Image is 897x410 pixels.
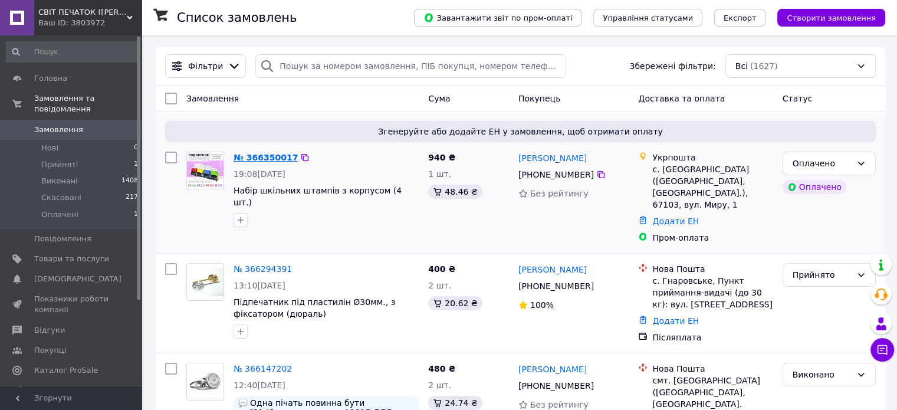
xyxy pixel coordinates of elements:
div: Виконано [793,368,852,381]
button: Управління статусами [593,9,702,27]
span: 940 ₴ [428,153,455,162]
a: Додати ЕН [652,217,699,226]
h1: Список замовлень [177,11,297,25]
a: Фото товару [186,363,224,401]
div: [PHONE_NUMBER] [516,278,596,294]
button: Створити замовлення [777,9,885,27]
span: Статус [783,94,813,103]
span: Відгуки [34,325,65,336]
a: Набір шкільних штампів з корпусом (4 шт.) [234,186,402,207]
span: 480 ₴ [428,364,455,373]
span: Фільтри [188,60,223,72]
img: Фото товару [187,363,224,400]
a: № 366147202 [234,364,292,373]
div: Укрпошта [652,152,773,163]
div: с. [GEOGRAPHIC_DATA] ([GEOGRAPHIC_DATA], [GEOGRAPHIC_DATA].), 67103, вул. Миру, 1 [652,163,773,211]
span: 1 [134,159,138,170]
span: Оплачені [41,209,78,220]
span: 1 [134,209,138,220]
span: Експорт [724,14,757,22]
span: Аналітика [34,385,75,396]
div: [PHONE_NUMBER] [516,166,596,183]
span: Каталог ProSale [34,365,98,376]
div: Післяплата [652,332,773,343]
span: 217 [126,192,138,203]
button: Завантажити звіт по пром-оплаті [414,9,581,27]
span: Без рейтингу [530,400,589,409]
span: 0 [134,143,138,153]
span: Прийняті [41,159,78,170]
span: Скасовані [41,192,81,203]
span: Створити замовлення [787,14,876,22]
img: :speech_balloon: [238,398,248,408]
span: Покупці [34,345,66,356]
span: 12:40[DATE] [234,381,285,390]
span: Управління статусами [603,14,693,22]
img: Фото товару [187,152,224,189]
div: с. Гнаровське, Пункт приймання-видачі (до 30 кг): вул. [STREET_ADDRESS] [652,275,773,310]
button: Чат з покупцем [870,338,894,362]
span: 19:08[DATE] [234,169,285,179]
span: Завантажити звіт по пром-оплаті [423,12,572,23]
a: [PERSON_NAME] [518,152,587,164]
span: 100% [530,300,554,310]
span: Замовлення та повідомлення [34,93,142,114]
a: [PERSON_NAME] [518,264,587,275]
div: Пром-оплата [652,232,773,244]
span: СВІТ ПЕЧАТОК (ФОП Коваленко Є.С.) [38,7,127,18]
div: Ваш ID: 3803972 [38,18,142,28]
span: Головна [34,73,67,84]
span: Замовлення [34,124,83,135]
span: Без рейтингу [530,189,589,198]
div: Оплачено [793,157,852,170]
span: Згенеруйте або додайте ЕН у замовлення, щоб отримати оплату [170,126,871,137]
span: Всі [735,60,748,72]
div: Прийнято [793,268,852,281]
span: Виконані [41,176,78,186]
a: Фото товару [186,152,224,189]
a: № 366350017 [234,153,298,162]
span: Показники роботи компанії [34,294,109,315]
span: Збережені фільтри: [629,60,715,72]
a: Підпечатник під пластилін Ø30мм., з фіксатором (дюраль) [234,297,395,319]
span: Покупець [518,94,560,103]
div: 24.74 ₴ [428,396,482,410]
span: Замовлення [186,94,239,103]
a: [PERSON_NAME] [518,363,587,375]
span: [DEMOGRAPHIC_DATA] [34,274,121,284]
span: Товари та послуги [34,254,109,264]
img: Фото товару [187,268,224,296]
div: 20.62 ₴ [428,296,482,310]
span: 400 ₴ [428,264,455,274]
a: Фото товару [186,263,224,301]
span: Cума [428,94,450,103]
span: Нові [41,143,58,153]
a: Додати ЕН [652,316,699,326]
a: № 366294391 [234,264,292,274]
span: (1627) [750,61,778,71]
div: Нова Пошта [652,363,773,375]
div: [PHONE_NUMBER] [516,378,596,394]
button: Експорт [714,9,766,27]
div: 48.46 ₴ [428,185,482,199]
span: Доставка та оплата [638,94,725,103]
div: Оплачено [783,180,846,194]
span: 2 шт. [428,281,451,290]
input: Пошук за номером замовлення, ПІБ покупця, номером телефону, Email, номером накладної [255,54,566,78]
span: 1408 [121,176,138,186]
a: Створити замовлення [765,12,885,22]
span: 13:10[DATE] [234,281,285,290]
input: Пошук [6,41,139,63]
span: Повідомлення [34,234,91,244]
div: Нова Пошта [652,263,773,275]
span: 1 шт. [428,169,451,179]
span: 2 шт. [428,381,451,390]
